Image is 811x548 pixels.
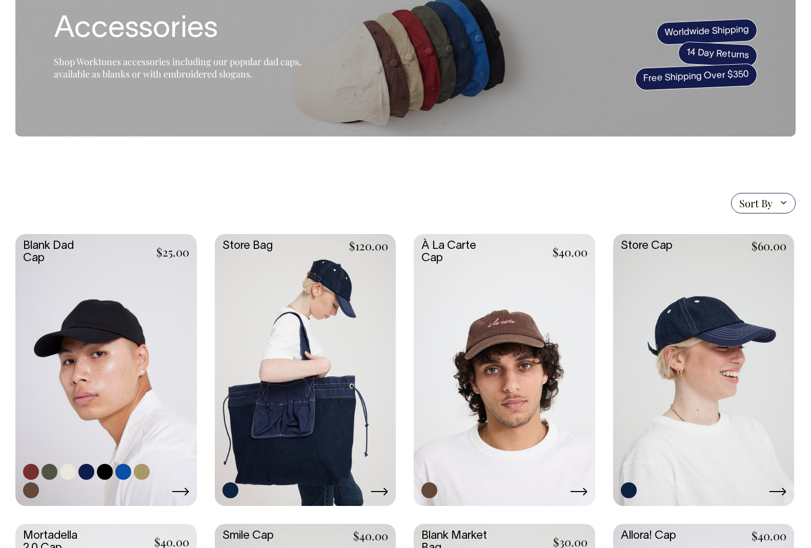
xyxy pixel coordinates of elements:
span: Sort By [739,197,773,209]
span: Worldwide Shipping [656,18,758,45]
span: Shop Worktones accessories including our popular dad caps, available as blanks or with embroidere... [54,55,301,80]
span: Free Shipping Over $350 [635,63,758,91]
span: 14 Day Returns [678,41,758,68]
h1: Accessories [54,13,310,46]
